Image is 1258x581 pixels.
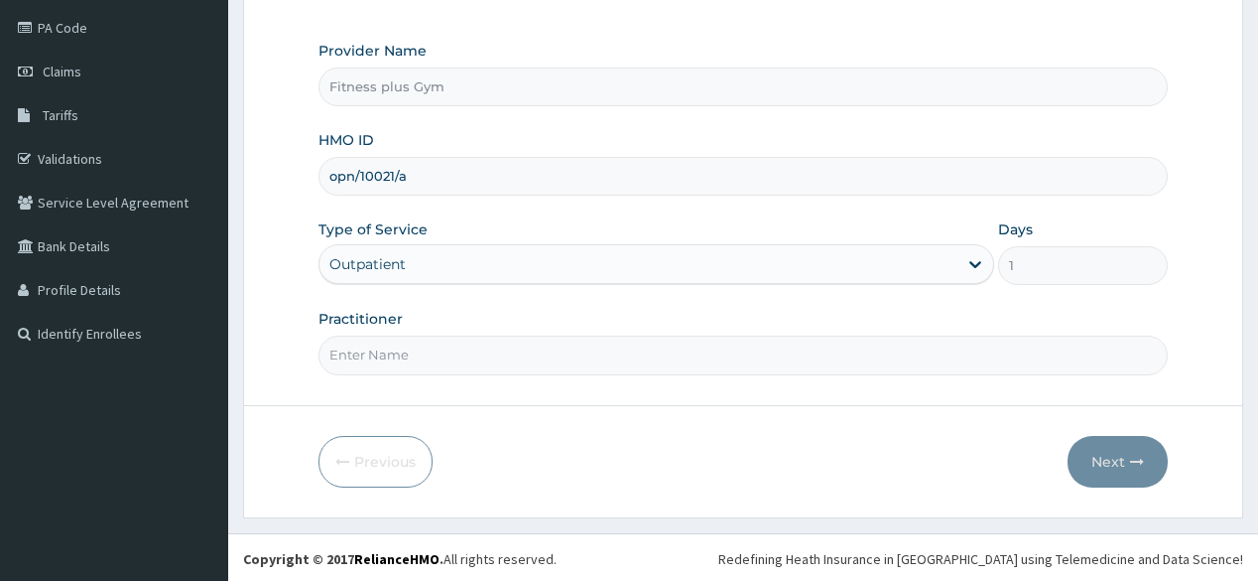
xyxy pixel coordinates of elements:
a: RelianceHMO [354,550,440,568]
label: Type of Service [318,219,428,239]
label: Practitioner [318,309,403,329]
div: Redefining Heath Insurance in [GEOGRAPHIC_DATA] using Telemedicine and Data Science! [718,549,1243,569]
label: Provider Name [318,41,427,61]
input: Enter Name [318,336,1167,374]
button: Previous [318,436,433,488]
strong: Copyright © 2017 . [243,550,443,568]
span: Tariffs [43,106,78,124]
label: HMO ID [318,130,374,150]
button: Next [1068,436,1168,488]
span: Claims [43,63,81,80]
label: Days [998,219,1033,239]
input: Enter HMO ID [318,157,1167,196]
